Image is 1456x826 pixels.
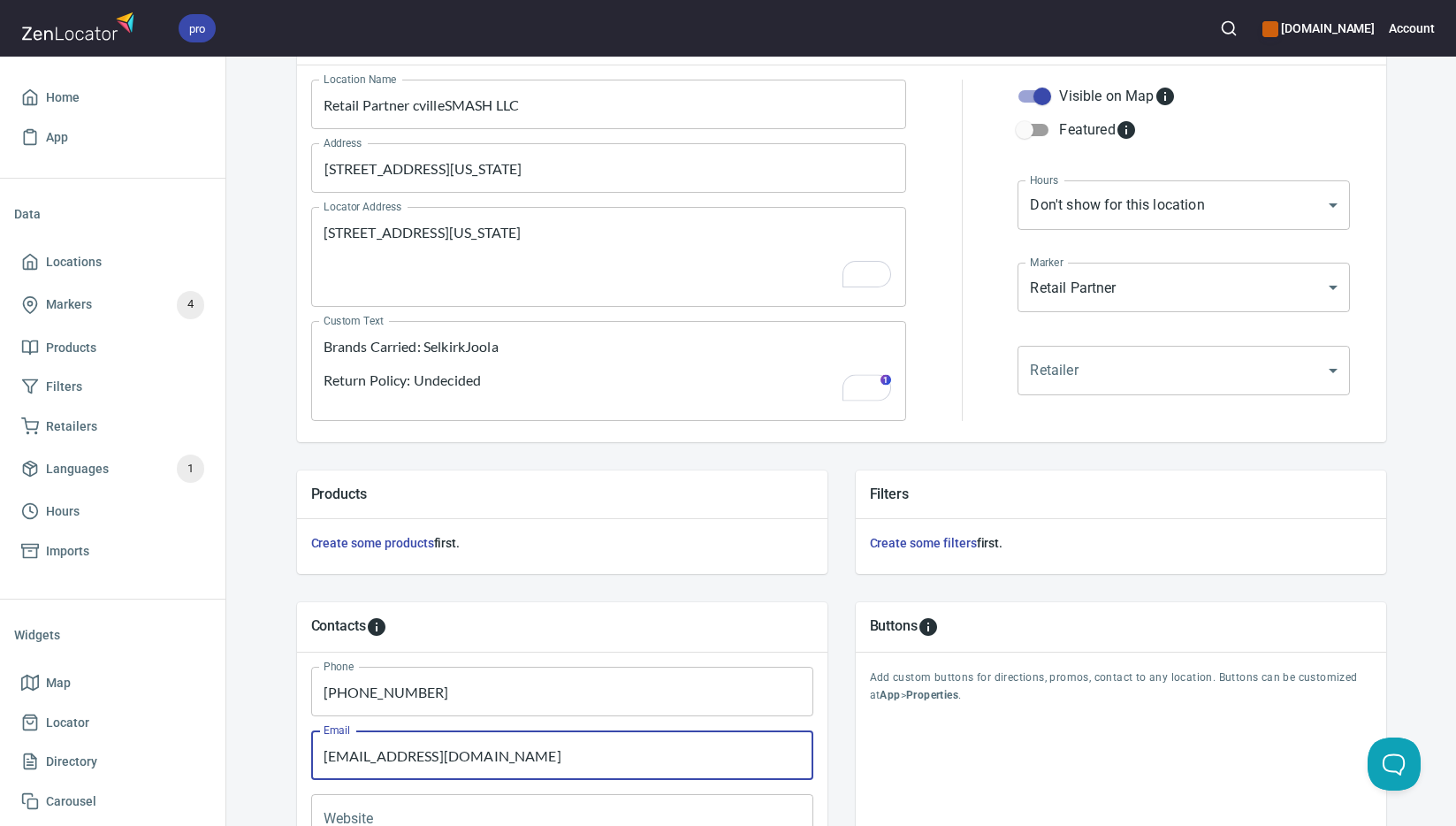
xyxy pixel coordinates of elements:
a: Map [14,663,211,703]
p: Add custom buttons for directions, promos, contact to any location. Buttons can be customized at > . [870,669,1372,705]
div: Featured [1059,119,1136,141]
div: Manage your apps [1262,9,1375,48]
h6: [DOMAIN_NAME] [1262,19,1375,38]
span: Home [46,87,80,109]
button: color-CE600E [1262,21,1278,37]
span: Directory [46,751,97,773]
a: Hours [14,492,211,532]
span: 4 [177,294,204,315]
span: Markers [46,294,92,316]
a: Retailers [14,407,211,447]
textarea: To enrich screen reader interactions, please activate Accessibility in Grammarly extension settings [324,224,895,291]
span: Locations [46,251,102,273]
a: Filters [14,367,211,407]
h5: Products [311,485,813,503]
textarea: To enrich screen reader interactions, please activate Accessibility in Grammarly extension settings [324,338,895,405]
svg: Whether the location is visible on the map. [1155,86,1176,107]
h5: Buttons [870,616,919,638]
span: pro [179,19,216,38]
iframe: Help Scout Beacon - Open [1368,738,1421,791]
span: Filters [46,376,82,398]
h5: Filters [870,485,1372,503]
a: Locations [14,242,211,282]
button: Search [1209,9,1248,48]
a: Directory [14,742,211,782]
img: zenlocator [21,7,140,45]
li: Data [14,193,211,235]
button: Account [1389,9,1435,48]
div: Don't show for this location [1018,180,1350,230]
div: pro [179,14,216,42]
span: Languages [46,458,109,480]
span: Map [46,672,71,694]
h6: Account [1389,19,1435,38]
span: Hours [46,501,80,523]
span: 1 [177,459,204,479]
span: App [46,126,68,149]
div: Retail Partner [1018,263,1350,312]
h6: first. [870,533,1372,553]
li: Widgets [14,614,211,656]
svg: To add custom buttons for locations, please go to Apps > Properties > Buttons. [918,616,939,638]
a: Languages1 [14,446,211,492]
svg: Featured locations are moved to the top of the search results list. [1116,119,1137,141]
a: Home [14,78,211,118]
b: App [880,689,900,701]
div: ​ [1018,346,1350,395]
span: Retailers [46,416,97,438]
a: Carousel [14,782,211,822]
a: Imports [14,532,211,571]
span: Products [46,337,96,359]
span: Carousel [46,791,96,813]
a: Locator [14,703,211,743]
a: Create some products [311,536,434,550]
h5: Contacts [311,616,367,638]
a: Markers4 [14,282,211,328]
span: Imports [46,540,89,562]
div: Visible on Map [1059,86,1175,107]
b: Properties [906,689,958,701]
a: Create some filters [870,536,977,550]
h6: first. [311,533,813,553]
a: Products [14,328,211,368]
svg: To add custom contact information for locations, please go to Apps > Properties > Contacts. [366,616,387,638]
a: App [14,118,211,157]
span: Locator [46,712,89,734]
